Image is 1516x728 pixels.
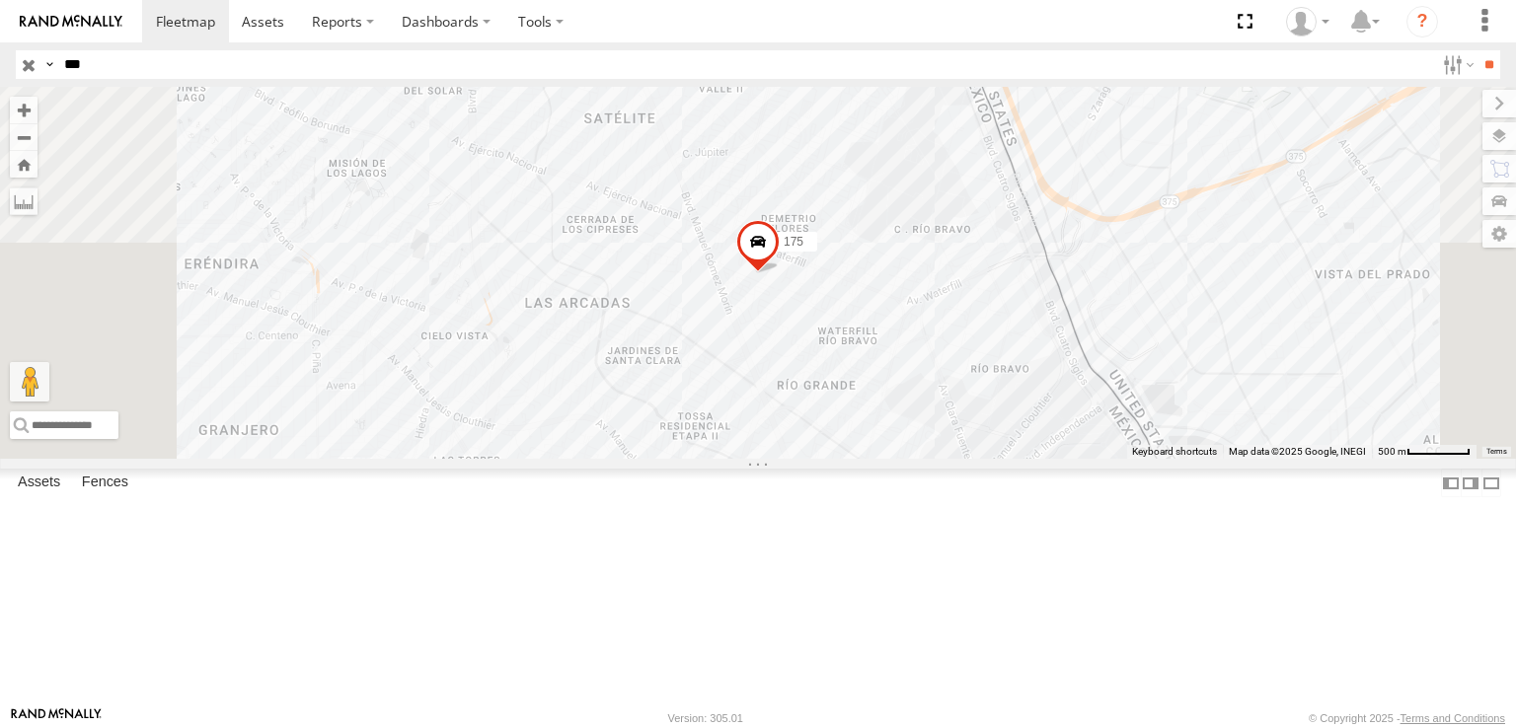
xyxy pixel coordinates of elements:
[11,708,102,728] a: Visit our Website
[1378,446,1406,457] span: 500 m
[20,15,122,29] img: rand-logo.svg
[1401,712,1505,724] a: Terms and Conditions
[1461,469,1480,497] label: Dock Summary Table to the Right
[1229,446,1366,457] span: Map data ©2025 Google, INEGI
[668,712,743,724] div: Version: 305.01
[1441,469,1461,497] label: Dock Summary Table to the Left
[1435,50,1478,79] label: Search Filter Options
[41,50,57,79] label: Search Query
[1309,712,1505,724] div: © Copyright 2025 -
[1372,445,1477,459] button: Map Scale: 500 m per 61 pixels
[1481,469,1501,497] label: Hide Summary Table
[10,123,38,151] button: Zoom out
[1132,445,1217,459] button: Keyboard shortcuts
[1482,220,1516,248] label: Map Settings
[72,470,138,497] label: Fences
[10,97,38,123] button: Zoom in
[1279,7,1336,36] div: foxconn f
[8,470,70,497] label: Assets
[10,187,38,215] label: Measure
[10,362,49,401] button: Drag Pegman onto the map to open Street View
[1486,447,1507,455] a: Terms
[784,234,803,248] span: 175
[10,151,38,178] button: Zoom Home
[1406,6,1438,37] i: ?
